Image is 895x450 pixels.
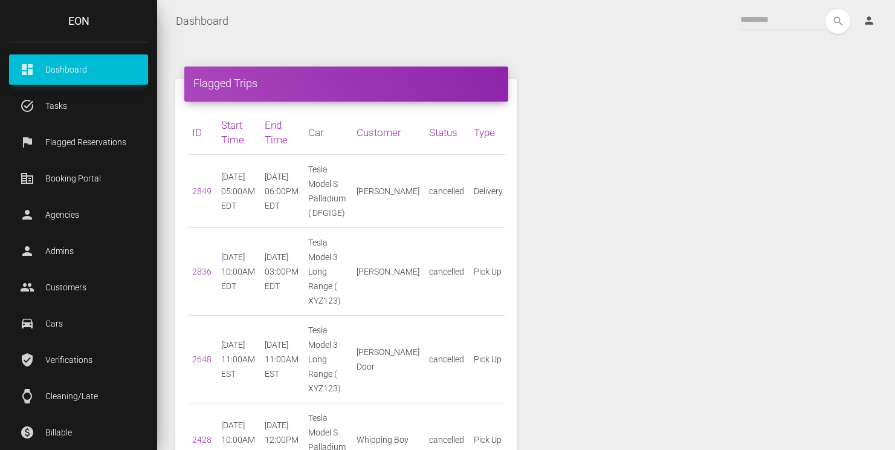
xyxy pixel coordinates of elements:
td: Pick Up [469,316,508,403]
a: person [854,9,886,33]
td: [PERSON_NAME] [352,228,424,316]
i: person [863,15,875,27]
a: people Customers [9,272,148,302]
p: Cleaning/Late [18,387,139,405]
a: 2836 [192,267,212,276]
a: dashboard Dashboard [9,54,148,85]
td: [PERSON_NAME] [352,155,424,228]
td: [DATE] 10:00AM EDT [216,228,260,316]
p: Verifications [18,351,139,369]
td: Tesla Model S Palladium ( DFGIGE) [303,155,352,228]
th: Customer [352,111,424,155]
a: flag Flagged Reservations [9,127,148,157]
a: person Admins [9,236,148,266]
a: drive_eta Cars [9,308,148,339]
a: paid Billable [9,417,148,448]
p: Customers [18,278,139,296]
td: [DATE] 06:00PM EDT [260,155,303,228]
a: person Agencies [9,200,148,230]
td: Delivery [469,155,508,228]
p: Admins [18,242,139,260]
a: task_alt Tasks [9,91,148,121]
p: Cars [18,315,139,333]
td: Pick Up [469,228,508,316]
td: [DATE] 11:00AM EST [260,316,303,403]
h4: Flagged Trips [193,76,499,91]
a: verified_user Verifications [9,345,148,375]
td: cancelled [424,316,469,403]
p: Booking Portal [18,169,139,187]
th: Car [303,111,352,155]
td: [DATE] 11:00AM EST [216,316,260,403]
p: Dashboard [18,60,139,79]
td: Tesla Model 3 Long Range ( XYZ123) [303,228,352,316]
button: search [826,9,850,34]
td: [PERSON_NAME] Door [352,316,424,403]
p: Flagged Reservations [18,133,139,151]
td: cancelled [424,155,469,228]
td: Tesla Model 3 Long Range ( XYZ123) [303,316,352,403]
th: End Time [260,111,303,155]
a: 2849 [192,186,212,196]
td: [DATE] 05:00AM EDT [216,155,260,228]
th: Type [469,111,508,155]
a: watch Cleaning/Late [9,381,148,411]
p: Tasks [18,97,139,115]
a: Dashboard [176,6,228,36]
td: cancelled [424,228,469,316]
th: ID [187,111,216,155]
a: corporate_fare Booking Portal [9,163,148,194]
th: Status [424,111,469,155]
a: 2428 [192,435,212,445]
p: Agencies [18,206,139,224]
a: 2648 [192,354,212,364]
td: [DATE] 03:00PM EDT [260,228,303,316]
th: Start Time [216,111,260,155]
p: Billable [18,423,139,442]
